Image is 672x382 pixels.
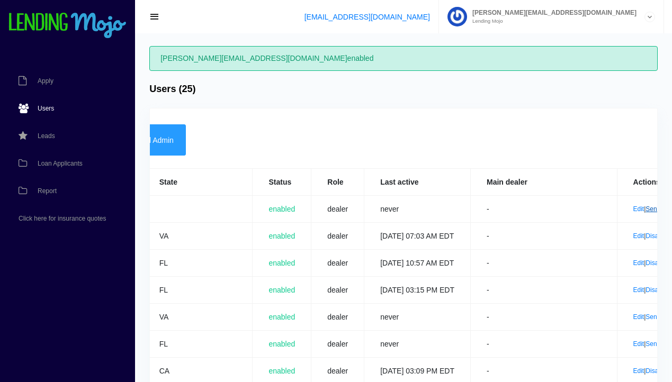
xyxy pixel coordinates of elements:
a: Disable [646,286,667,294]
td: dealer [311,250,364,277]
td: dealer [311,277,364,304]
h4: Users (25) [149,84,195,95]
th: Main dealer [470,169,617,196]
a: Edit [633,205,644,213]
a: Edit [633,367,644,375]
span: Click here for insurance quotes [19,215,106,222]
td: FL [143,331,253,358]
a: Edit [633,232,644,240]
td: - [470,277,617,304]
td: [DATE] 03:15 PM EDT [364,277,471,304]
span: enabled [268,313,295,321]
span: [PERSON_NAME][EMAIL_ADDRESS][DOMAIN_NAME] [467,10,637,16]
a: Edit [633,286,644,294]
td: dealer [311,196,364,223]
a: Edit [633,259,644,267]
td: dealer [311,304,364,331]
span: Report [38,188,57,194]
td: - [470,196,617,223]
a: Edit [633,313,644,321]
td: FL [143,277,253,304]
td: VA [143,304,253,331]
td: never [364,331,471,358]
th: State [143,169,253,196]
td: dealer [311,331,364,358]
span: enabled [268,367,295,375]
small: Lending Mojo [467,19,637,24]
td: never [364,304,471,331]
td: [DATE] 07:03 AM EDT [364,223,471,250]
td: VA [143,223,253,250]
td: never [364,196,471,223]
span: Leads [38,133,55,139]
a: Disable [646,259,667,267]
td: - [470,223,617,250]
a: [EMAIL_ADDRESS][DOMAIN_NAME] [304,13,430,21]
td: - [470,304,617,331]
a: Disable [646,367,667,375]
img: logo-small.png [8,13,127,39]
th: Last active [364,169,471,196]
th: Status [253,169,311,196]
span: enabled [268,340,295,348]
a: Disable [646,232,667,240]
span: Users [38,105,54,112]
span: Loan Applicants [38,160,83,167]
td: - [470,331,617,358]
button: Add Admin [117,124,186,156]
span: enabled [268,232,295,240]
span: enabled [268,205,295,213]
td: FL [143,250,253,277]
a: Edit [633,340,644,348]
div: [PERSON_NAME][EMAIL_ADDRESS][DOMAIN_NAME] enabled [149,46,658,71]
td: - [470,250,617,277]
span: enabled [268,259,295,267]
span: Apply [38,78,53,84]
td: dealer [311,223,364,250]
span: enabled [268,286,295,294]
td: [DATE] 10:57 AM EDT [364,250,471,277]
th: Role [311,169,364,196]
img: Profile image [447,7,467,26]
